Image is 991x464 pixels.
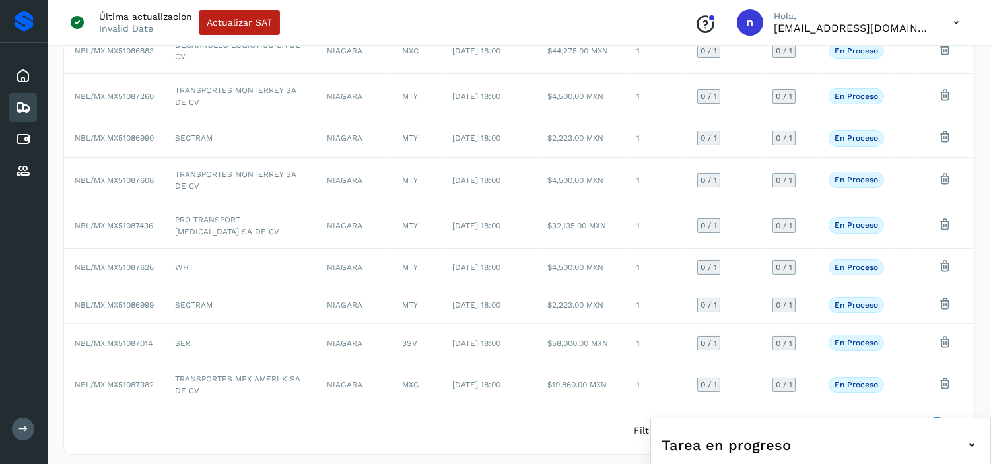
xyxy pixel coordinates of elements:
td: 1 [626,119,687,157]
td: 1 [626,249,687,286]
span: 0 / 1 [701,381,717,389]
span: [DATE] 18:00 [452,339,500,348]
td: $2,223.00 MXN [537,286,626,324]
td: TRANSPORTES MEX AMERI K SA DE CV [164,362,316,407]
td: $4,500.00 MXN [537,74,626,119]
span: 0 / 1 [776,134,792,142]
td: 1 [626,286,687,324]
span: 0 / 1 [776,339,792,347]
td: MXC [392,362,442,407]
td: $2,223.00 MXN [537,119,626,157]
td: TRANSPORTES MONTERREY SA DE CV [164,74,316,119]
td: $4,500.00 MXN [537,158,626,203]
span: NBL/MX.MX51086999 [75,300,154,310]
span: 0 / 1 [776,222,792,230]
span: [DATE] 18:00 [452,92,500,101]
td: MTY [392,158,442,203]
span: NBL/MX.MX51087260 [75,92,154,101]
p: En proceso [835,175,878,184]
td: NIAGARA [316,362,392,407]
span: [DATE] 18:00 [452,221,500,230]
span: NBL/MX.MX51087014 [75,339,153,348]
p: En proceso [835,263,878,272]
span: 0 / 1 [701,301,717,309]
td: $58,000.00 MXN [537,324,626,362]
td: NIAGARA [316,158,392,203]
td: MTY [392,286,442,324]
span: NBL/MX.MX51087436 [75,221,153,230]
span: NBL/MX.MX51086883 [75,46,154,55]
td: MXC [392,28,442,74]
span: [DATE] 18:00 [452,380,500,389]
p: En proceso [835,338,878,347]
td: WHT [164,249,316,286]
td: $32,135.00 MXN [537,203,626,249]
span: [DATE] 18:00 [452,176,500,185]
span: 0 / 1 [701,339,717,347]
p: Última actualización [99,11,192,22]
p: En proceso [835,46,878,55]
td: 1 [626,158,687,203]
div: Tarea en progreso [662,429,980,461]
span: 0 / 1 [701,263,717,271]
span: 0 / 1 [776,176,792,184]
td: 1 [626,324,687,362]
td: $4,500.00 MXN [537,249,626,286]
td: 1 [626,74,687,119]
span: [DATE] 18:00 [452,46,500,55]
td: 1 [626,203,687,249]
td: SECTRAM [164,286,316,324]
span: 0 / 1 [776,263,792,271]
span: 0 / 1 [776,381,792,389]
td: NIAGARA [316,286,392,324]
span: NBL/MX.MX51087382 [75,380,154,389]
span: [DATE] 18:00 [452,133,500,143]
p: En proceso [835,300,878,310]
div: Cuentas por pagar [9,125,37,154]
td: SER [164,324,316,362]
td: DESARROLLO LOGISTICO SA DE CV [164,28,316,74]
span: 0 / 1 [701,134,717,142]
span: NBL/MX.MX51086990 [75,133,154,143]
p: En proceso [835,133,878,143]
td: 1 [626,28,687,74]
span: 0 / 1 [776,47,792,55]
td: MTY [392,119,442,157]
span: NBL/MX.MX51087608 [75,176,154,185]
span: 0 / 1 [701,222,717,230]
span: 0 / 1 [776,301,792,309]
span: [DATE] 18:00 [452,263,500,272]
p: En proceso [835,92,878,101]
td: TRANSPORTES MONTERREY SA DE CV [164,158,316,203]
td: NIAGARA [316,119,392,157]
p: Invalid Date [99,22,153,34]
span: 0 / 1 [701,47,717,55]
td: NIAGARA [316,28,392,74]
td: MTY [392,249,442,286]
td: NIAGARA [316,249,392,286]
p: Hola, [774,11,932,22]
td: MTY [392,203,442,249]
td: NIAGARA [316,324,392,362]
td: NIAGARA [316,203,392,249]
span: [DATE] 18:00 [452,300,500,310]
span: NBL/MX.MX51087626 [75,263,154,272]
div: Embarques [9,93,37,122]
span: 0 / 1 [701,92,717,100]
span: Actualizar SAT [207,18,272,27]
td: MTY [392,74,442,119]
span: 0 / 1 [701,176,717,184]
td: $44,275.00 MXN [537,28,626,74]
td: 1 [626,362,687,407]
span: Filtros por página : [634,424,720,438]
td: $19,860.00 MXN [537,362,626,407]
div: Inicio [9,61,37,90]
p: En proceso [835,220,878,230]
td: 3SV [392,324,442,362]
p: niagara+prod@solvento.mx [774,22,932,34]
span: Tarea en progreso [662,434,791,456]
td: NIAGARA [316,74,392,119]
span: 0 / 1 [776,92,792,100]
p: En proceso [835,380,878,389]
button: Actualizar SAT [199,10,280,35]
